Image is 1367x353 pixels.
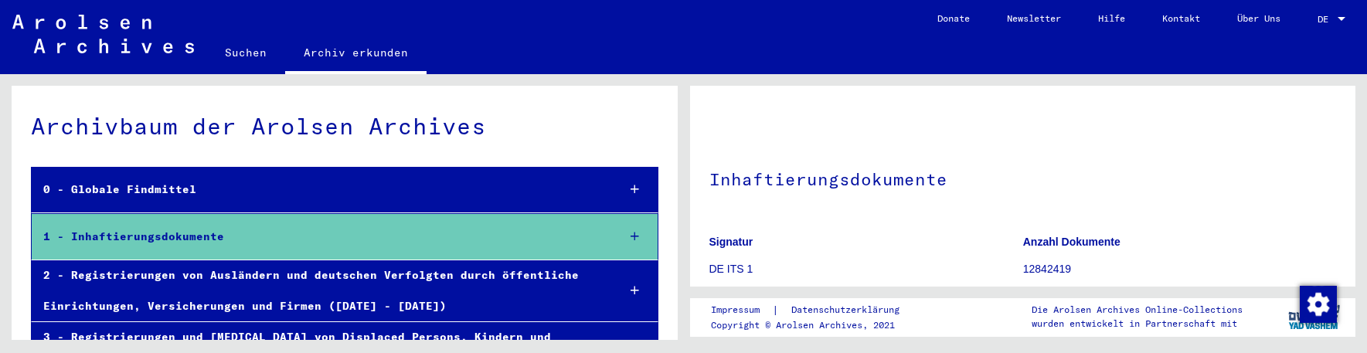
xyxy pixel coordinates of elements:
div: 2 - Registrierungen von Ausländern und deutschen Verfolgten durch öffentliche Einrichtungen, Vers... [32,260,604,321]
p: Die Arolsen Archives Online-Collections [1032,303,1243,317]
p: DE ITS 1 [709,261,1022,277]
img: Arolsen_neg.svg [12,15,194,53]
a: Archiv erkunden [285,34,427,74]
p: Copyright © Arolsen Archives, 2021 [711,318,918,332]
a: Datenschutzerklärung [779,302,918,318]
a: Impressum [711,302,772,318]
div: Zustimmung ändern [1299,285,1336,322]
div: Archivbaum der Arolsen Archives [31,109,658,144]
span: DE [1318,14,1335,25]
img: Zustimmung ändern [1300,286,1337,323]
b: Anzahl Dokumente [1023,236,1120,248]
p: 12842419 [1023,261,1336,277]
div: 1 - Inhaftierungsdokumente [32,222,604,252]
div: 0 - Globale Findmittel [32,175,604,205]
div: | [711,302,918,318]
h1: Inhaftierungsdokumente [709,144,1337,212]
b: Signatur [709,236,753,248]
a: Suchen [206,34,285,71]
img: yv_logo.png [1285,297,1343,336]
p: wurden entwickelt in Partnerschaft mit [1032,317,1243,331]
